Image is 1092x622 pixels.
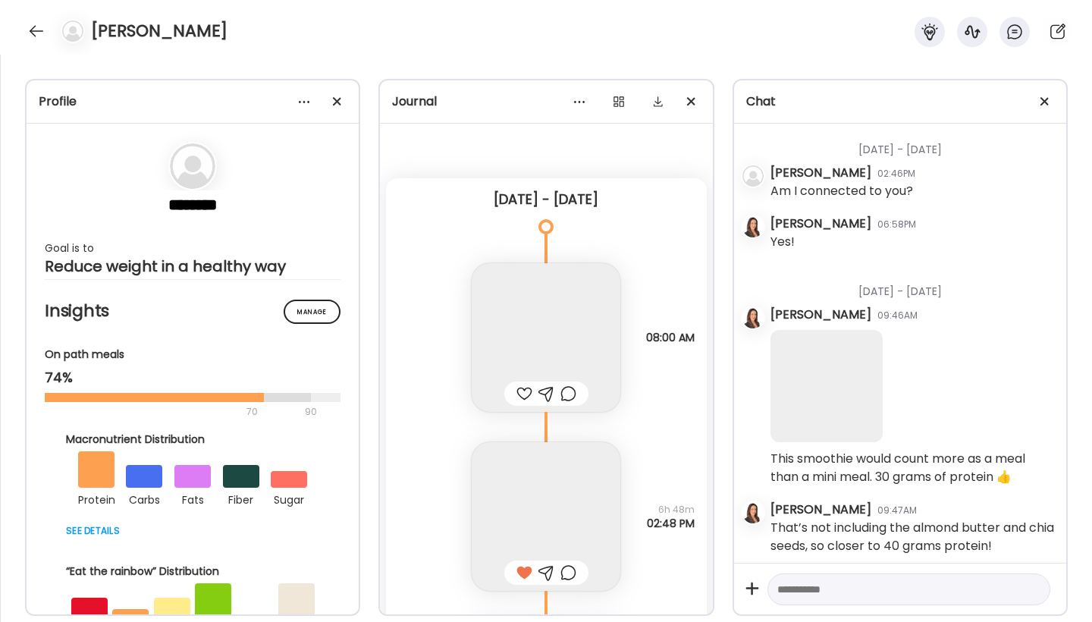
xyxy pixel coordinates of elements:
div: This smoothie would count more as a meal than a mini meal. 30 grams of protein 👍 [770,450,1054,486]
div: 90 [303,403,318,421]
div: 09:47AM [877,504,917,517]
div: 09:46AM [877,309,918,322]
img: avatars%2Flh3K99mx7famFxoIg6ki9KwKpCi1 [742,216,764,237]
span: 02:48 PM [647,517,695,530]
img: bg-avatar-default.svg [742,165,764,187]
div: [PERSON_NAME] [770,164,871,182]
img: bg-avatar-default.svg [170,143,215,189]
div: On path meals [45,347,340,363]
div: Chat [746,93,1054,111]
div: 70 [45,403,300,421]
div: Manage [284,300,340,324]
div: Am I connected to you? [770,182,913,200]
img: bg-avatar-default.svg [62,20,83,42]
span: 08:00 AM [646,331,695,344]
span: 6h 48m [647,503,695,517]
div: 02:46PM [877,167,915,181]
div: fiber [223,488,259,509]
div: Profile [39,93,347,111]
div: [PERSON_NAME] [770,215,871,233]
div: [DATE] - [DATE] [770,124,1054,164]
div: 74% [45,369,340,387]
div: Yes! [770,233,795,251]
div: [DATE] - [DATE] [398,190,694,209]
div: 06:58PM [877,218,916,231]
div: protein [78,488,115,509]
h4: [PERSON_NAME] [91,19,227,43]
div: Macronutrient Distribution [66,432,319,448]
div: That’s not including the almond butter and chia seeds, so closer to 40 grams protein! [770,519,1054,555]
div: Reduce weight in a healthy way [45,257,340,275]
div: [DATE] - [DATE] [770,265,1054,306]
h2: Insights [45,300,340,322]
img: avatars%2Flh3K99mx7famFxoIg6ki9KwKpCi1 [742,307,764,328]
img: avatars%2Flh3K99mx7famFxoIg6ki9KwKpCi1 [742,502,764,523]
div: sugar [271,488,307,509]
div: Goal is to [45,239,340,257]
div: fats [174,488,211,509]
div: [PERSON_NAME] [770,501,871,519]
div: “Eat the rainbow” Distribution [66,564,319,580]
div: carbs [126,488,162,509]
div: [PERSON_NAME] [770,306,871,324]
div: Journal [392,93,700,111]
